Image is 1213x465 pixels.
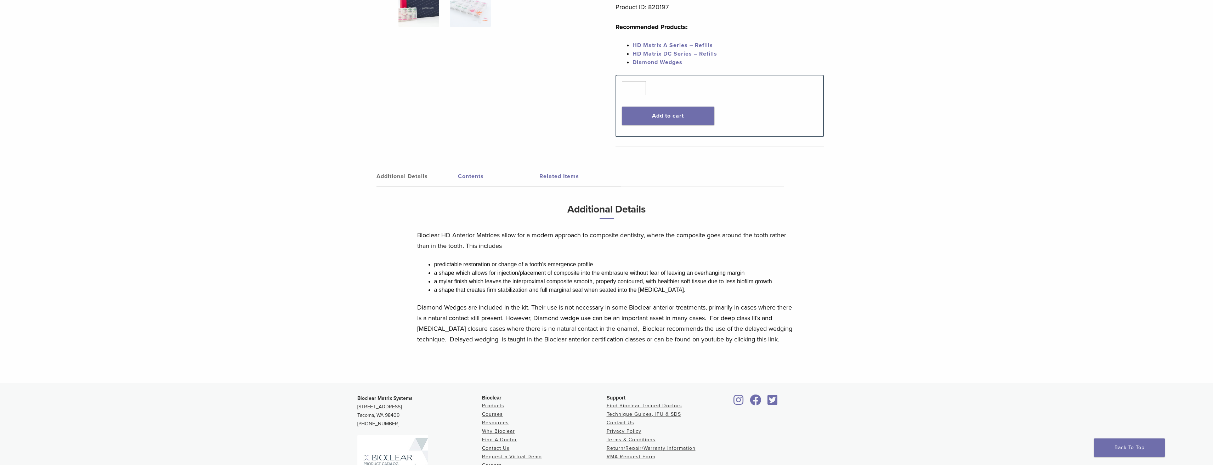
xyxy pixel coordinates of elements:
[357,395,413,401] strong: Bioclear Matrix Systems
[607,403,682,409] a: Find Bioclear Trained Doctors
[417,230,796,251] p: Bioclear HD Anterior Matrices allow for a modern approach to composite dentistry, where the compo...
[607,454,655,460] a: RMA Request Form
[633,59,682,66] a: Diamond Wedges
[482,445,510,451] a: Contact Us
[607,437,656,443] a: Terms & Conditions
[458,166,539,186] a: Contents
[539,166,621,186] a: Related Items
[1094,438,1165,457] a: Back To Top
[616,2,824,12] p: Product ID: 820197
[607,445,696,451] a: Return/Repair/Warranty Information
[434,286,796,294] li: a shape that creates firm stabilization and full marginal seal when seated into the [MEDICAL_DATA].
[731,399,746,406] a: Bioclear
[482,428,515,434] a: Why Bioclear
[482,403,504,409] a: Products
[607,420,634,426] a: Contact Us
[607,411,681,417] a: Technique Guides, IFU & SDS
[607,395,626,401] span: Support
[622,107,714,125] button: Add to cart
[434,277,796,286] li: a mylar finish which leaves the interproximal composite smooth, properly contoured, with healthie...
[482,420,509,426] a: Resources
[376,166,458,186] a: Additional Details
[482,395,501,401] span: Bioclear
[357,394,482,428] p: [STREET_ADDRESS] Tacoma, WA 98409 [PHONE_NUMBER]
[616,23,688,31] strong: Recommended Products:
[633,50,717,57] a: HD Matrix DC Series – Refills
[482,411,503,417] a: Courses
[434,260,796,269] li: predictable restoration or change of a tooth’s emergence profile
[748,399,764,406] a: Bioclear
[633,42,713,49] a: HD Matrix A Series – Refills
[482,437,517,443] a: Find A Doctor
[434,269,796,277] li: a shape which allows for injection/placement of composite into the embrasure without fear of leav...
[417,201,796,225] h3: Additional Details
[417,302,796,345] p: Diamond Wedges are included in the kit. Their use is not necessary in some Bioclear anterior trea...
[765,399,780,406] a: Bioclear
[482,454,542,460] a: Request a Virtual Demo
[607,428,641,434] a: Privacy Policy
